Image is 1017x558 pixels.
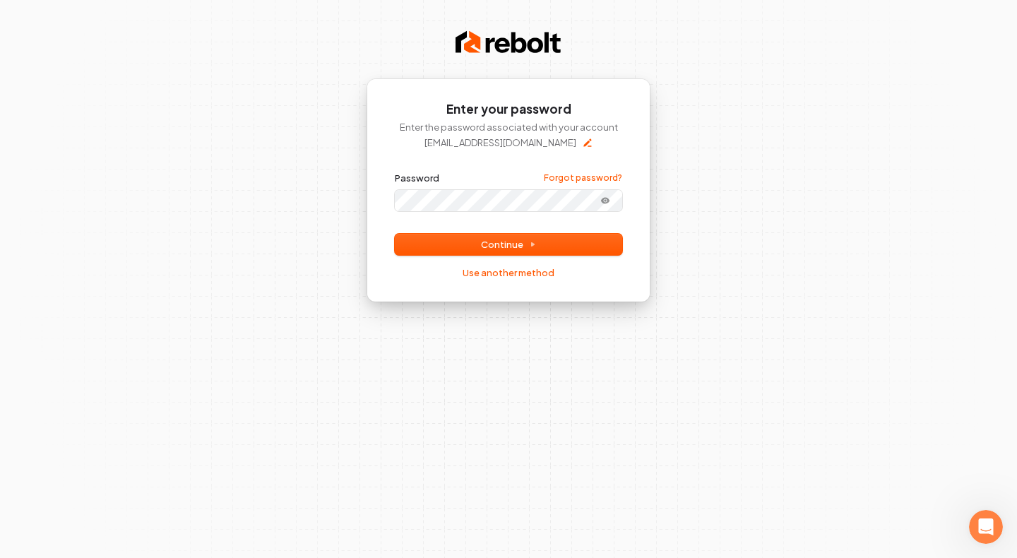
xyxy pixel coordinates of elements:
[424,136,576,149] p: [EMAIL_ADDRESS][DOMAIN_NAME]
[463,266,554,279] a: Use another method
[456,28,561,57] img: Rebolt Logo
[582,137,593,148] button: Edit
[395,101,622,118] h1: Enter your password
[395,234,622,255] button: Continue
[481,238,536,251] span: Continue
[591,192,619,209] button: Show password
[395,172,439,184] label: Password
[544,172,622,184] a: Forgot password?
[395,121,622,133] p: Enter the password associated with your account
[969,510,1003,544] iframe: Intercom live chat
